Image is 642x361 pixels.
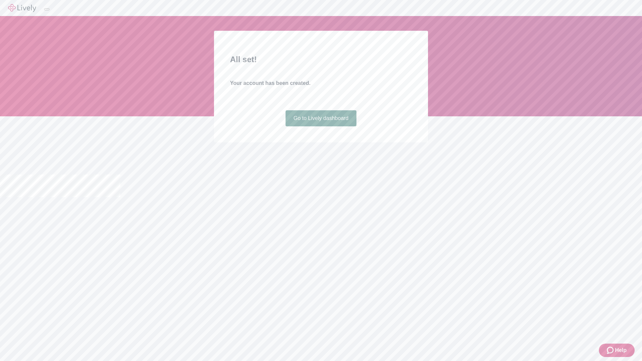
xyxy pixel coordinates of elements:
[599,344,635,357] button: Zendesk support iconHelp
[607,346,615,354] svg: Zendesk support icon
[44,8,49,10] button: Log out
[615,346,627,354] span: Help
[230,53,412,66] h2: All set!
[8,4,36,12] img: Lively
[230,79,412,87] h4: Your account has been created.
[286,110,357,126] a: Go to Lively dashboard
